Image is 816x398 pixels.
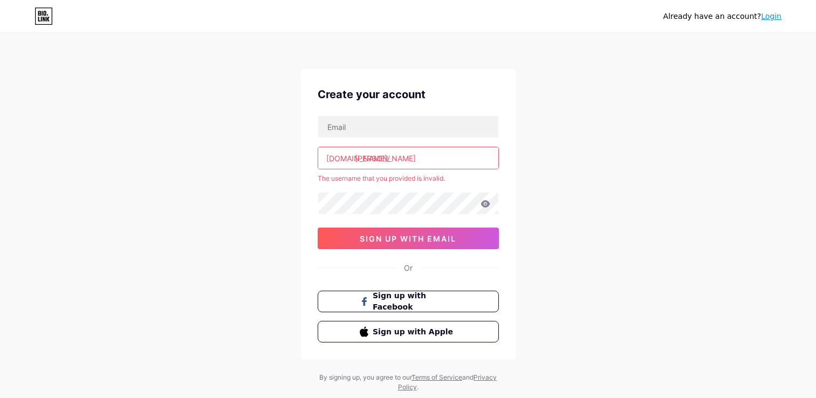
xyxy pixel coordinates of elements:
div: By signing up, you agree to our and . [317,373,500,392]
input: username [318,147,498,169]
div: Or [404,262,413,273]
span: sign up with email [360,234,456,243]
div: [DOMAIN_NAME]/ [326,153,390,164]
span: Sign up with Facebook [373,290,456,313]
div: Already have an account? [663,11,781,22]
div: The username that you provided is invalid. [318,174,499,183]
span: Sign up with Apple [373,326,456,338]
div: Create your account [318,86,499,102]
input: Email [318,116,498,138]
button: sign up with email [318,228,499,249]
button: Sign up with Facebook [318,291,499,312]
a: Terms of Service [412,373,462,381]
a: Login [761,12,781,20]
button: Sign up with Apple [318,321,499,342]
